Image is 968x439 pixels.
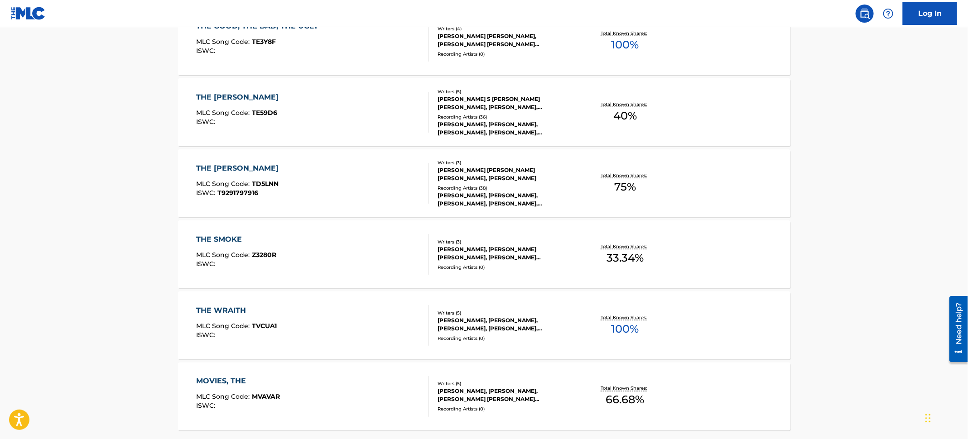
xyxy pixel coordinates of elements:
[438,51,574,57] div: Recording Artists ( 0 )
[612,37,639,53] span: 100 %
[252,322,277,330] span: TVCUA1
[252,38,276,46] span: TE3Y8F
[438,191,574,208] div: [PERSON_NAME], [PERSON_NAME], [PERSON_NAME], [PERSON_NAME], [PERSON_NAME], [PERSON_NAME], [PERSON...
[438,114,574,120] div: Recording Artists ( 36 )
[607,250,644,266] span: 33.34 %
[196,118,217,126] span: ISWC :
[601,385,650,392] p: Total Known Shares:
[438,264,574,271] div: Recording Artists ( 0 )
[943,293,968,366] iframe: Resource Center
[879,5,897,23] div: Help
[438,335,574,342] div: Recording Artists ( 0 )
[438,316,574,333] div: [PERSON_NAME], [PERSON_NAME], [PERSON_NAME], [PERSON_NAME], [PERSON_NAME]
[438,166,574,182] div: [PERSON_NAME] [PERSON_NAME] [PERSON_NAME], [PERSON_NAME]
[438,406,574,413] div: Recording Artists ( 0 )
[178,78,790,146] a: THE [PERSON_NAME]MLC Song Code:TE59D6ISWC:Writers (5)[PERSON_NAME] S [PERSON_NAME] [PERSON_NAME],...
[196,402,217,410] span: ISWC :
[196,260,217,268] span: ISWC :
[178,363,790,430] a: MOVIES, THEMLC Song Code:MVAVARISWC:Writers (5)[PERSON_NAME], [PERSON_NAME], [PERSON_NAME] [PERSO...
[438,239,574,245] div: Writers ( 3 )
[252,180,279,188] span: TD5LNN
[252,109,277,117] span: TE59D6
[601,30,650,37] p: Total Known Shares:
[438,245,574,262] div: [PERSON_NAME], [PERSON_NAME] [PERSON_NAME], [PERSON_NAME] [PERSON_NAME]
[438,387,574,404] div: [PERSON_NAME], [PERSON_NAME], [PERSON_NAME] [PERSON_NAME] [PERSON_NAME], [PERSON_NAME]
[196,189,217,197] span: ISWC :
[196,163,283,174] div: THE [PERSON_NAME]
[196,180,252,188] span: MLC Song Code :
[196,234,276,245] div: THE SMOKE
[196,92,283,103] div: THE [PERSON_NAME]
[613,108,637,124] span: 40 %
[859,8,870,19] img: search
[178,149,790,217] a: THE [PERSON_NAME]MLC Song Code:TD5LNNISWC:T9291797916Writers (3)[PERSON_NAME] [PERSON_NAME] [PERS...
[196,305,277,316] div: THE WRAITH
[614,179,636,195] span: 75 %
[438,310,574,316] div: Writers ( 5 )
[601,172,650,179] p: Total Known Shares:
[438,32,574,48] div: [PERSON_NAME] [PERSON_NAME], [PERSON_NAME] [PERSON_NAME] [PERSON_NAME], [PERSON_NAME]
[438,381,574,387] div: Writers ( 5 )
[178,7,790,75] a: THE GOOD, THE BAD, THE UGLYMLC Song Code:TE3Y8FISWC:Writers (4)[PERSON_NAME] [PERSON_NAME], [PERS...
[438,88,574,95] div: Writers ( 5 )
[923,396,968,439] iframe: Chat Widget
[196,322,252,330] span: MLC Song Code :
[178,220,790,288] a: THE SMOKEMLC Song Code:Z3280RISWC:Writers (3)[PERSON_NAME], [PERSON_NAME] [PERSON_NAME], [PERSON_...
[903,2,957,25] a: Log In
[252,251,276,259] span: Z3280R
[856,5,874,23] a: Public Search
[196,47,217,55] span: ISWC :
[438,95,574,111] div: [PERSON_NAME] S [PERSON_NAME] [PERSON_NAME], [PERSON_NAME], [PERSON_NAME], [PERSON_NAME] STREET
[196,376,280,387] div: MOVIES, THE
[438,120,574,137] div: [PERSON_NAME], [PERSON_NAME], [PERSON_NAME], [PERSON_NAME], [PERSON_NAME]
[601,101,650,108] p: Total Known Shares:
[601,314,650,321] p: Total Known Shares:
[196,331,217,339] span: ISWC :
[438,25,574,32] div: Writers ( 4 )
[438,185,574,191] div: Recording Artists ( 38 )
[196,251,252,259] span: MLC Song Code :
[883,8,894,19] img: help
[196,109,252,117] span: MLC Song Code :
[612,321,639,337] span: 100 %
[438,159,574,166] div: Writers ( 3 )
[217,189,258,197] span: T9291797916
[196,38,252,46] span: MLC Song Code :
[11,7,46,20] img: MLC Logo
[601,243,650,250] p: Total Known Shares:
[925,405,931,432] div: Drag
[606,392,645,408] span: 66.68 %
[178,291,790,359] a: THE WRAITHMLC Song Code:TVCUA1ISWC:Writers (5)[PERSON_NAME], [PERSON_NAME], [PERSON_NAME], [PERSO...
[252,393,280,401] span: MVAVAR
[196,393,252,401] span: MLC Song Code :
